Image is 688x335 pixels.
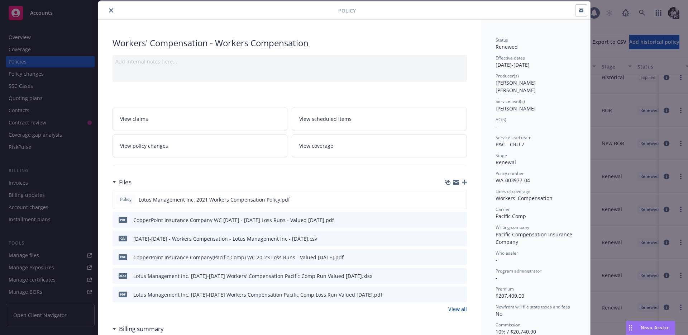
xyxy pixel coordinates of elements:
span: Effective dates [496,55,525,61]
button: download file [446,235,452,242]
span: $207,409.00 [496,292,524,299]
a: View policy changes [113,135,288,157]
span: Policy [338,7,356,14]
button: preview file [458,216,464,224]
div: [DATE] - [DATE] [496,55,576,69]
div: Lotus Management Inc. [DATE]-[DATE] Workers' Compensation Pacific Comp Run Valued [DATE].xlsx [133,272,372,280]
button: download file [446,196,451,203]
button: preview file [458,291,464,298]
button: Nova Assist [626,321,675,335]
button: download file [446,272,452,280]
span: AC(s) [496,117,506,123]
button: close [107,6,115,15]
span: [PERSON_NAME] [496,105,536,112]
div: Drag to move [626,321,635,335]
span: - [496,123,497,130]
div: Add internal notes here... [115,58,464,65]
a: View all [448,305,467,313]
div: CopperPoint Insurance Company(Pacific Comp) WC 20-23 Loss Runs - Valued [DATE].pdf [133,254,344,261]
span: Newfront will file state taxes and fees [496,304,570,310]
span: No [496,310,502,317]
span: View coverage [299,142,333,150]
button: download file [446,254,452,261]
span: View policy changes [120,142,168,150]
span: - [496,256,497,263]
span: Lines of coverage [496,188,531,194]
span: pdf [119,217,127,222]
span: Writing company [496,224,529,230]
h3: Billing summary [119,324,164,334]
span: pdf [119,254,127,260]
span: Workers' Compensation [496,195,553,202]
button: preview file [458,272,464,280]
h3: Files [119,178,132,187]
span: csv [119,236,127,241]
span: Renewal [496,159,516,166]
div: Files [113,178,132,187]
span: Stage [496,152,507,159]
a: View coverage [292,135,467,157]
span: Service lead team [496,135,531,141]
span: Renewed [496,43,518,50]
span: Program administrator [496,268,541,274]
div: Billing summary [113,324,164,334]
button: download file [446,216,452,224]
span: Lotus Management Inc. 2021 Workers Compensation Policy.pdf [139,196,290,203]
span: Policy number [496,170,524,176]
span: Wholesaler [496,250,518,256]
button: preview file [458,235,464,242]
span: pdf [119,292,127,297]
a: View scheduled items [292,108,467,130]
div: [DATE]-[DATE] - Workers Compensation - Lotus Management Inc - [DATE].csv [133,235,317,242]
span: [PERSON_NAME] [PERSON_NAME] [496,79,537,94]
span: Commission [496,322,520,328]
span: Pacific Compensation Insurance Company [496,231,574,245]
button: download file [446,291,452,298]
span: Carrier [496,206,510,212]
span: Premium [496,286,514,292]
a: View claims [113,108,288,130]
span: View claims [120,115,148,123]
div: Lotus Management Inc. [DATE]-[DATE] Workers Compensation Pacific Comp Loss Run Valued [DATE].pdf [133,291,382,298]
span: Nova Assist [641,325,669,331]
span: xlsx [119,273,127,278]
span: Pacific Comp [496,213,526,220]
span: WA-003977-04 [496,177,530,184]
span: 10% / $20,740.90 [496,328,536,335]
button: preview file [458,254,464,261]
span: View scheduled items [299,115,352,123]
span: Policy [119,196,133,203]
div: CopperPoint Insurance Company WC [DATE] - [DATE] Loss Runs - Valued [DATE].pdf [133,216,334,224]
button: preview file [457,196,464,203]
span: - [496,274,497,281]
span: Producer(s) [496,73,519,79]
div: Workers' Compensation - Workers Compensation [113,37,467,49]
span: Service lead(s) [496,98,525,104]
span: P&C - CRU 7 [496,141,524,148]
span: Status [496,37,508,43]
